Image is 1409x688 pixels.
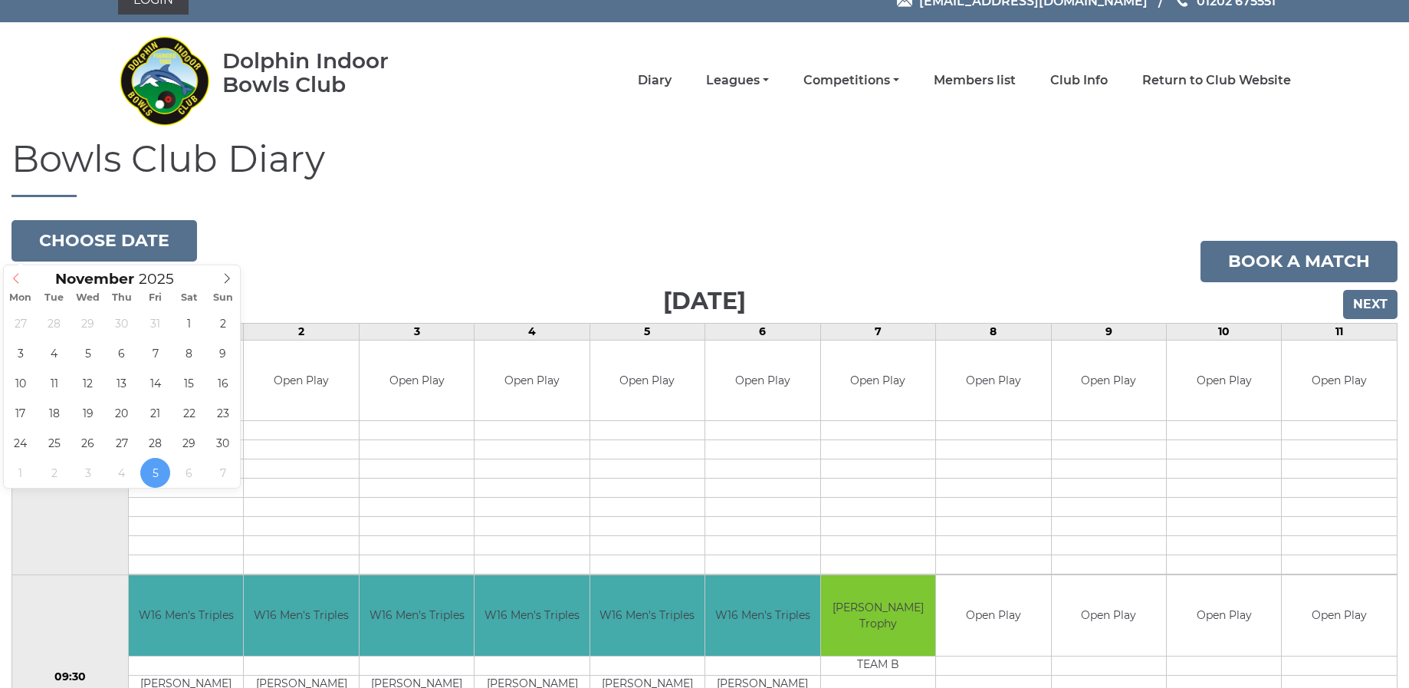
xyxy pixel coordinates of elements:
[1282,323,1398,340] td: 11
[360,341,474,421] td: Open Play
[73,308,103,338] span: October 29, 2025
[107,308,136,338] span: October 30, 2025
[140,428,170,458] span: November 28, 2025
[5,458,35,488] span: December 1, 2025
[222,49,438,97] div: Dolphin Indoor Bowls Club
[129,575,243,656] td: W16 Men's Triples
[208,308,238,338] span: November 2, 2025
[5,308,35,338] span: October 27, 2025
[1167,575,1281,656] td: Open Play
[39,338,69,368] span: November 4, 2025
[140,308,170,338] span: October 31, 2025
[172,293,206,303] span: Sat
[174,458,204,488] span: December 6, 2025
[39,308,69,338] span: October 28, 2025
[134,270,194,288] input: Scroll to increment
[5,368,35,398] span: November 10, 2025
[208,428,238,458] span: November 30, 2025
[206,293,240,303] span: Sun
[39,398,69,428] span: November 18, 2025
[73,458,103,488] span: December 3, 2025
[803,72,899,89] a: Competitions
[1050,72,1108,89] a: Club Info
[638,72,672,89] a: Diary
[208,458,238,488] span: December 7, 2025
[174,428,204,458] span: November 29, 2025
[475,575,589,656] td: W16 Men's Triples
[705,575,819,656] td: W16 Men's Triples
[936,341,1050,421] td: Open Play
[359,323,474,340] td: 3
[821,575,935,656] td: [PERSON_NAME] Trophy
[140,368,170,398] span: November 14, 2025
[55,272,134,287] span: Scroll to increment
[1051,323,1166,340] td: 9
[360,575,474,656] td: W16 Men's Triples
[590,575,704,656] td: W16 Men's Triples
[705,323,820,340] td: 6
[1343,290,1398,319] input: Next
[1052,341,1166,421] td: Open Play
[208,398,238,428] span: November 23, 2025
[5,428,35,458] span: November 24, 2025
[139,293,172,303] span: Fri
[208,338,238,368] span: November 9, 2025
[118,27,210,134] img: Dolphin Indoor Bowls Club
[107,338,136,368] span: November 6, 2025
[174,308,204,338] span: November 1, 2025
[107,398,136,428] span: November 20, 2025
[1052,575,1166,656] td: Open Play
[936,575,1050,656] td: Open Play
[174,368,204,398] span: November 15, 2025
[107,458,136,488] span: December 4, 2025
[38,293,71,303] span: Tue
[107,428,136,458] span: November 27, 2025
[1282,575,1397,656] td: Open Play
[1200,241,1398,282] a: Book a match
[934,72,1016,89] a: Members list
[73,428,103,458] span: November 26, 2025
[39,458,69,488] span: December 2, 2025
[174,398,204,428] span: November 22, 2025
[244,575,358,656] td: W16 Men's Triples
[11,220,197,262] button: Choose date
[705,341,819,421] td: Open Play
[39,428,69,458] span: November 25, 2025
[11,139,1398,197] h1: Bowls Club Diary
[208,368,238,398] span: November 16, 2025
[475,341,589,421] td: Open Play
[1142,72,1291,89] a: Return to Club Website
[706,72,769,89] a: Leagues
[244,323,359,340] td: 2
[107,368,136,398] span: November 13, 2025
[140,398,170,428] span: November 21, 2025
[174,338,204,368] span: November 8, 2025
[5,398,35,428] span: November 17, 2025
[105,293,139,303] span: Thu
[71,293,105,303] span: Wed
[39,368,69,398] span: November 11, 2025
[821,656,935,675] td: TEAM B
[73,338,103,368] span: November 5, 2025
[590,323,704,340] td: 5
[1167,323,1282,340] td: 10
[475,323,590,340] td: 4
[936,323,1051,340] td: 8
[1282,341,1397,421] td: Open Play
[73,368,103,398] span: November 12, 2025
[140,458,170,488] span: December 5, 2025
[4,293,38,303] span: Mon
[820,323,935,340] td: 7
[73,398,103,428] span: November 19, 2025
[5,338,35,368] span: November 3, 2025
[244,341,358,421] td: Open Play
[821,341,935,421] td: Open Play
[590,341,704,421] td: Open Play
[140,338,170,368] span: November 7, 2025
[1167,341,1281,421] td: Open Play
